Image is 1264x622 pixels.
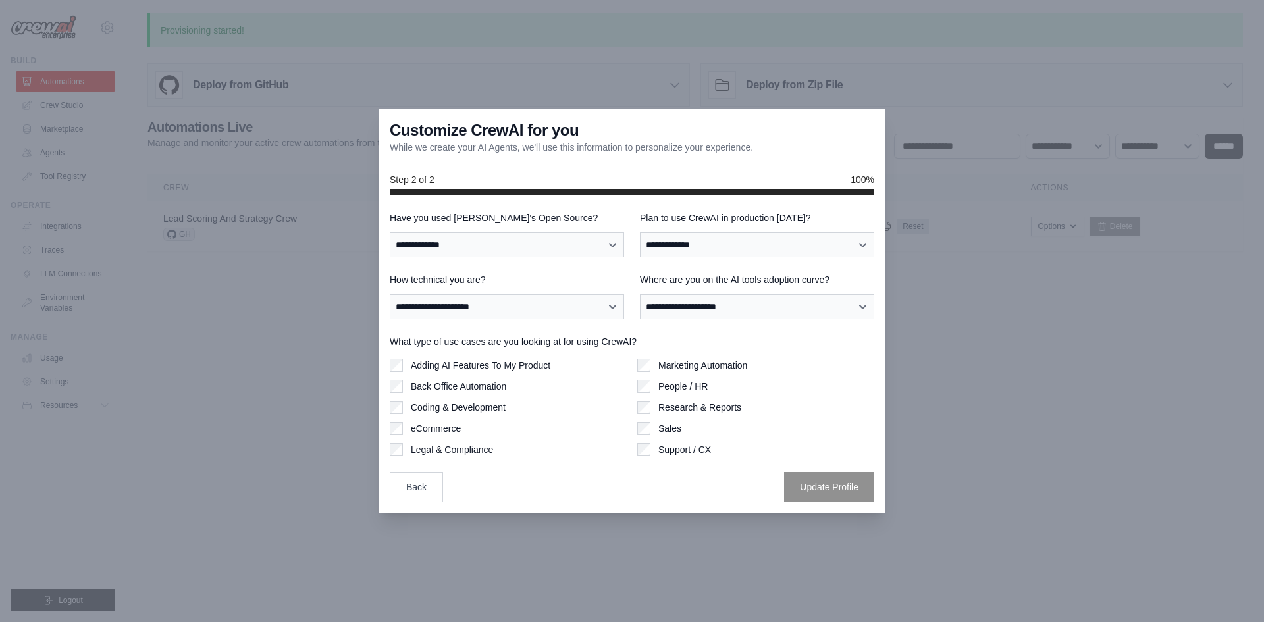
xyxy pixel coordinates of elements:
label: People / HR [658,380,708,393]
p: While we create your AI Agents, we'll use this information to personalize your experience. [390,141,753,154]
label: What type of use cases are you looking at for using CrewAI? [390,335,874,348]
label: Research & Reports [658,401,741,414]
button: Back [390,472,443,502]
label: Have you used [PERSON_NAME]'s Open Source? [390,211,624,224]
span: 100% [851,173,874,186]
label: Where are you on the AI tools adoption curve? [640,273,874,286]
label: Plan to use CrewAI in production [DATE]? [640,211,874,224]
label: Adding AI Features To My Product [411,359,550,372]
label: eCommerce [411,422,461,435]
label: How technical you are? [390,273,624,286]
label: Legal & Compliance [411,443,493,456]
label: Marketing Automation [658,359,747,372]
label: Back Office Automation [411,380,506,393]
label: Support / CX [658,443,711,456]
span: Step 2 of 2 [390,173,434,186]
h3: Customize CrewAI for you [390,120,579,141]
button: Update Profile [784,472,874,502]
label: Sales [658,422,681,435]
label: Coding & Development [411,401,506,414]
